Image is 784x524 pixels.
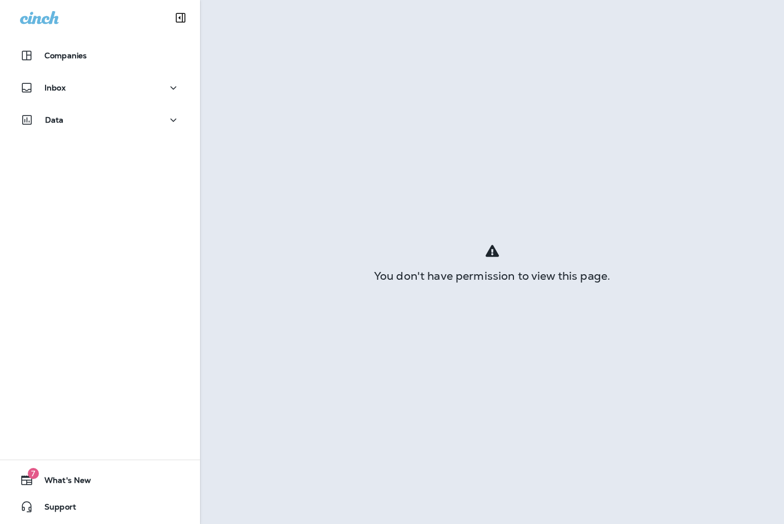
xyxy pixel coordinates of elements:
[200,271,784,280] div: You don't have permission to view this page.
[28,468,39,479] span: 7
[44,83,66,92] p: Inbox
[11,109,189,131] button: Data
[44,51,87,60] p: Companies
[11,469,189,491] button: 7What's New
[11,77,189,99] button: Inbox
[45,115,64,124] p: Data
[165,7,196,29] button: Collapse Sidebar
[11,496,189,518] button: Support
[11,44,189,67] button: Companies
[33,476,91,489] span: What's New
[33,502,76,516] span: Support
